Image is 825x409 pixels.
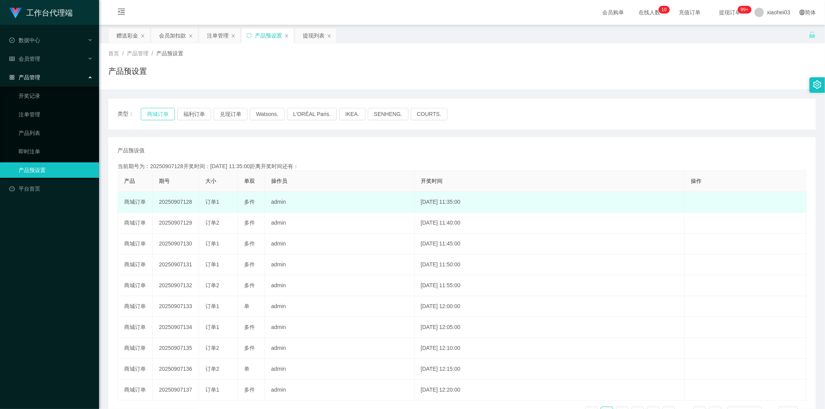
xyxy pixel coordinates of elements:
[118,380,153,400] td: 商城订单
[244,282,255,288] span: 多件
[415,254,685,275] td: [DATE] 11:50:00
[799,10,805,15] i: 图标: global
[661,6,664,14] p: 1
[664,6,667,14] p: 0
[153,254,199,275] td: 20250907131
[124,178,135,184] span: 产品
[244,220,255,226] span: 多件
[271,178,287,184] span: 操作员
[118,108,141,120] span: 类型：
[153,338,199,359] td: 20250907135
[205,345,219,351] span: 订单2
[108,0,135,25] i: 图标: menu-fold
[19,125,93,141] a: 产品列表
[246,33,252,38] i: 图标: sync
[284,34,289,38] i: 图标: close
[244,345,255,351] span: 多件
[205,199,219,205] span: 订单1
[265,359,415,380] td: admin
[205,178,216,184] span: 大小
[205,366,219,372] span: 订单2
[658,6,670,14] sup: 10
[141,108,175,120] button: 商城订单
[9,74,40,80] span: 产品管理
[265,296,415,317] td: admin
[188,34,193,38] i: 图标: close
[715,10,745,15] span: 提现订单
[118,359,153,380] td: 商城订单
[244,387,255,393] span: 多件
[303,28,325,43] div: 提现列表
[415,317,685,338] td: [DATE] 12:05:00
[231,34,236,38] i: 图标: close
[9,8,22,19] img: logo.9652507e.png
[415,359,685,380] td: [DATE] 12:15:00
[19,162,93,178] a: 产品预设置
[265,192,415,213] td: admin
[813,80,822,89] i: 图标: setting
[140,34,145,38] i: 图标: close
[118,147,145,155] span: 产品预设值
[255,28,282,43] div: 产品预设置
[244,261,255,268] span: 多件
[159,178,170,184] span: 期号
[265,213,415,233] td: admin
[19,107,93,122] a: 注单管理
[738,6,752,14] sup: 1105
[118,317,153,338] td: 商城订单
[153,359,199,380] td: 20250907136
[415,380,685,400] td: [DATE] 12:20:00
[635,10,664,15] span: 在线人数
[205,282,219,288] span: 订单2
[265,338,415,359] td: admin
[108,65,147,77] h1: 产品预设置
[127,50,149,56] span: 产品管理
[205,240,219,247] span: 订单1
[19,144,93,159] a: 即时注单
[118,162,806,170] div: 当前期号为：20250907128开奖时间：[DATE] 11:35:00距离开奖时间还有：
[327,34,331,38] i: 图标: close
[415,213,685,233] td: [DATE] 11:40:00
[265,233,415,254] td: admin
[675,10,704,15] span: 充值订单
[809,31,816,38] i: 图标: unlock
[9,75,15,80] i: 图标: appstore-o
[207,28,229,43] div: 注单管理
[153,192,199,213] td: 20250907128
[116,28,138,43] div: 赠送彩金
[421,178,442,184] span: 开奖时间
[153,380,199,400] td: 20250907137
[205,220,219,226] span: 订单2
[9,37,15,43] i: 图标: check-circle-o
[159,28,186,43] div: 会员加扣款
[118,233,153,254] td: 商城订单
[118,338,153,359] td: 商城订单
[9,181,93,196] a: 图标: dashboard平台首页
[205,324,219,330] span: 订单1
[153,317,199,338] td: 20250907134
[9,37,40,43] span: 数据中心
[415,296,685,317] td: [DATE] 12:00:00
[118,296,153,317] td: 商城订单
[244,324,255,330] span: 多件
[244,178,255,184] span: 单双
[415,338,685,359] td: [DATE] 12:10:00
[205,387,219,393] span: 订单1
[339,108,366,120] button: IKEA.
[265,380,415,400] td: admin
[250,108,285,120] button: Watsons.
[153,296,199,317] td: 20250907133
[415,192,685,213] td: [DATE] 11:35:00
[153,233,199,254] td: 20250907130
[214,108,248,120] button: 兑现订单
[19,88,93,104] a: 开奖记录
[177,108,211,120] button: 福利订单
[108,50,119,56] span: 首页
[244,366,249,372] span: 单
[9,56,40,62] span: 会员管理
[152,50,153,56] span: /
[244,240,255,247] span: 多件
[244,303,249,309] span: 单
[153,275,199,296] td: 20250907132
[9,9,73,15] a: 工作台代理端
